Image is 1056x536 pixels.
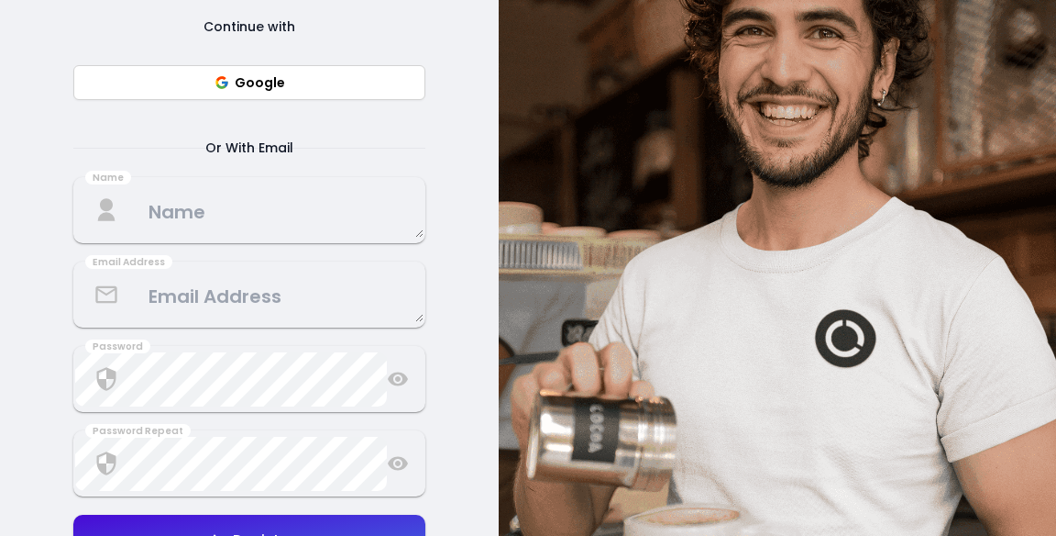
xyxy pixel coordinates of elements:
[73,65,425,100] button: Google
[85,340,150,354] div: Password
[181,16,317,38] span: Continue with
[85,171,131,185] div: Name
[183,137,315,159] span: Or With Email
[85,424,191,439] div: Password Repeat
[85,255,172,270] div: Email Address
